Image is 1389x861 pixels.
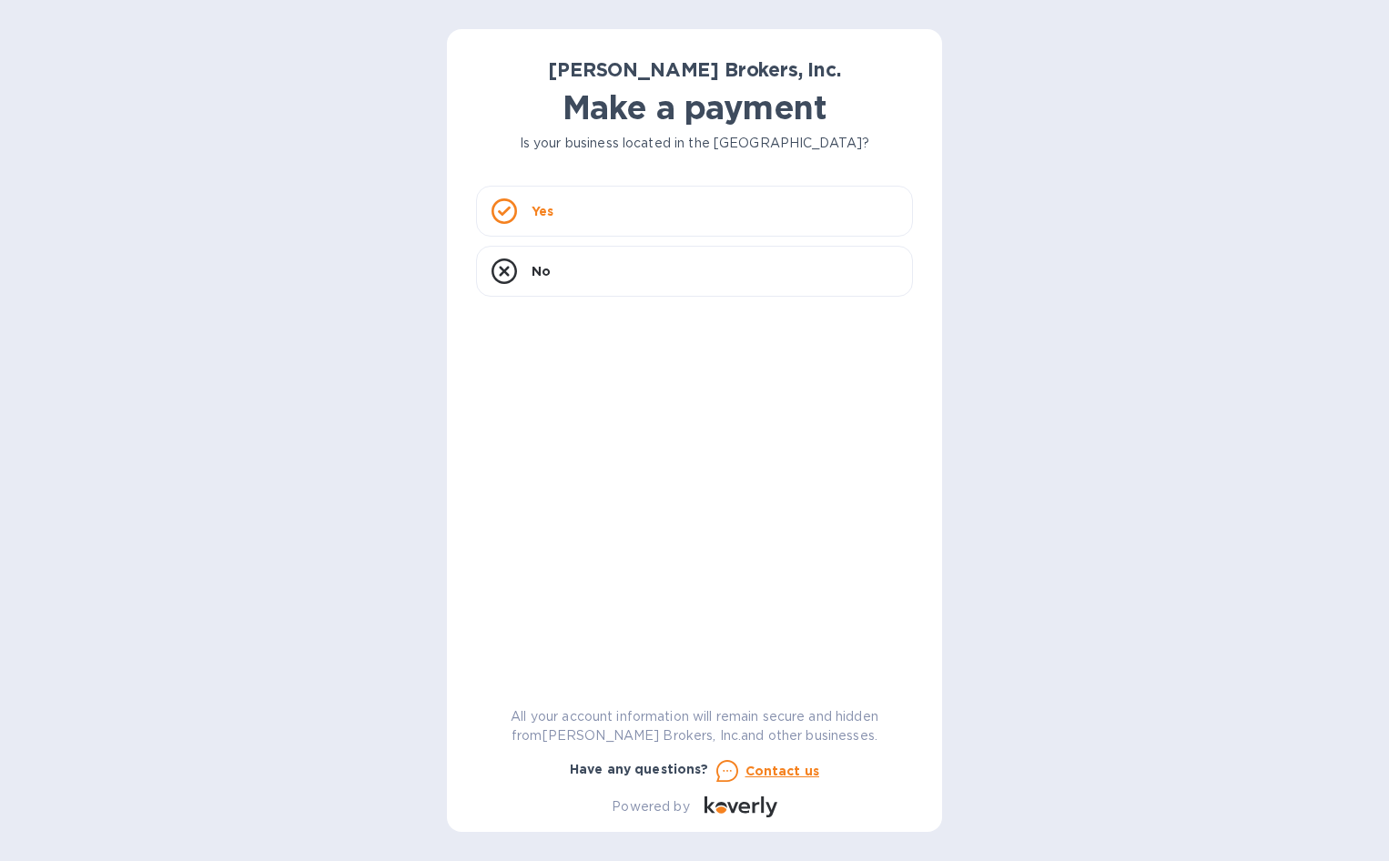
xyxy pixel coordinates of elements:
p: All your account information will remain secure and hidden from [PERSON_NAME] Brokers, Inc. and o... [476,707,913,745]
b: Have any questions? [570,762,709,776]
p: Is your business located in the [GEOGRAPHIC_DATA]? [476,134,913,153]
p: Powered by [612,797,689,816]
h1: Make a payment [476,88,913,127]
p: No [532,262,551,280]
u: Contact us [745,764,820,778]
b: [PERSON_NAME] Brokers, Inc. [548,58,840,81]
p: Yes [532,202,553,220]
